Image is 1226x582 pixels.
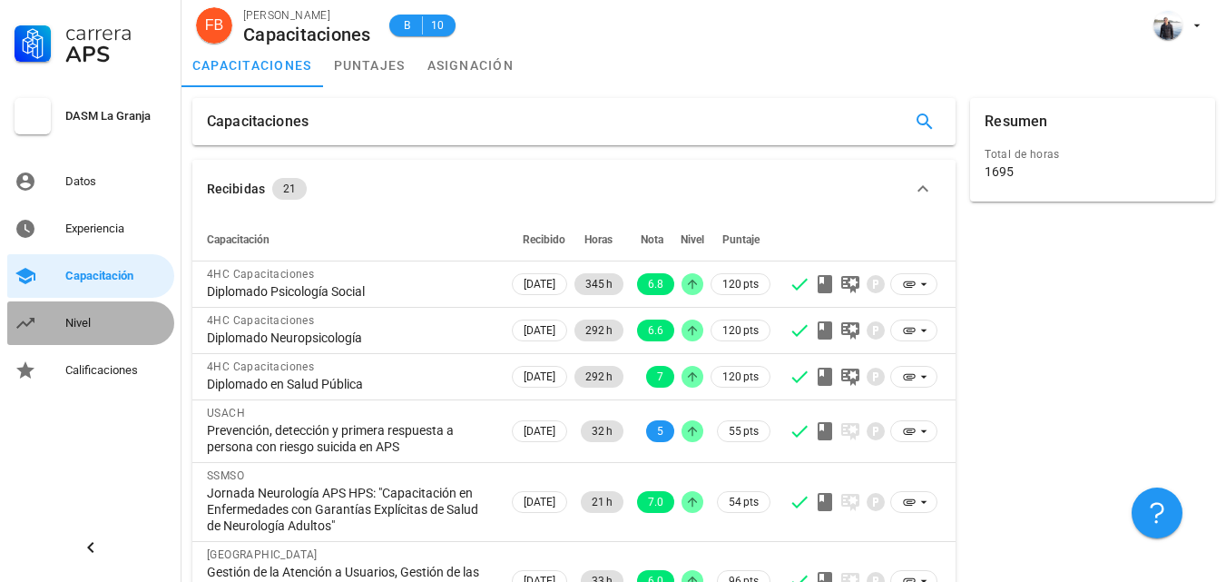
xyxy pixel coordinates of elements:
[648,320,663,341] span: 6.6
[7,349,174,392] a: Calificaciones
[7,160,174,203] a: Datos
[207,283,494,300] div: Diplomado Psicología Social
[207,179,265,199] div: Recibidas
[283,178,296,200] span: 21
[524,421,555,441] span: [DATE]
[207,268,314,281] span: 4HC Capacitaciones
[627,218,678,261] th: Nota
[722,321,759,340] span: 120 pts
[678,218,707,261] th: Nivel
[207,360,314,373] span: 4HC Capacitaciones
[648,273,663,295] span: 6.8
[65,174,167,189] div: Datos
[207,469,244,482] span: SSMSO
[243,25,371,44] div: Capacitaciones
[523,233,565,246] span: Recibido
[7,207,174,251] a: Experiencia
[196,7,232,44] div: avatar
[657,366,663,388] span: 7
[722,368,759,386] span: 120 pts
[985,163,1014,180] div: 1695
[205,7,223,44] span: FB
[592,420,613,442] span: 32 h
[641,233,663,246] span: Nota
[524,492,555,512] span: [DATE]
[243,6,371,25] div: [PERSON_NAME]
[207,376,494,392] div: Diplomado en Salud Pública
[207,407,245,419] span: USACH
[207,233,270,246] span: Capacitación
[207,314,314,327] span: 4HC Capacitaciones
[400,16,415,35] span: B
[7,254,174,298] a: Capacitación
[7,301,174,345] a: Nivel
[648,491,663,513] span: 7.0
[729,493,759,511] span: 54 pts
[585,273,613,295] span: 345 h
[584,233,613,246] span: Horas
[985,145,1201,163] div: Total de horas
[207,548,318,561] span: [GEOGRAPHIC_DATA]
[729,422,759,440] span: 55 pts
[585,320,613,341] span: 292 h
[585,366,613,388] span: 292 h
[417,44,525,87] a: asignación
[681,233,704,246] span: Nivel
[430,16,445,35] span: 10
[722,275,759,293] span: 120 pts
[571,218,627,261] th: Horas
[985,98,1047,145] div: Resumen
[207,330,494,346] div: Diplomado Neuropsicología
[657,420,663,442] span: 5
[192,160,956,218] button: Recibidas 21
[722,233,760,246] span: Puntaje
[65,269,167,283] div: Capacitación
[65,363,167,378] div: Calificaciones
[181,44,323,87] a: capacitaciones
[65,44,167,65] div: APS
[707,218,774,261] th: Puntaje
[65,316,167,330] div: Nivel
[207,485,494,534] div: Jornada Neurología APS HPS: "Capacitación en Enfermedades con Garantías Explícitas de Salud de Ne...
[524,274,555,294] span: [DATE]
[1153,11,1182,40] div: avatar
[524,367,555,387] span: [DATE]
[323,44,417,87] a: puntajes
[65,109,167,123] div: DASM La Granja
[508,218,571,261] th: Recibido
[65,222,167,236] div: Experiencia
[207,422,494,455] div: Prevención, detección y primera respuesta a persona con riesgo suicida en APS
[207,98,309,145] div: Capacitaciones
[65,22,167,44] div: Carrera
[192,218,508,261] th: Capacitación
[524,321,555,340] span: [DATE]
[592,491,613,513] span: 21 h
